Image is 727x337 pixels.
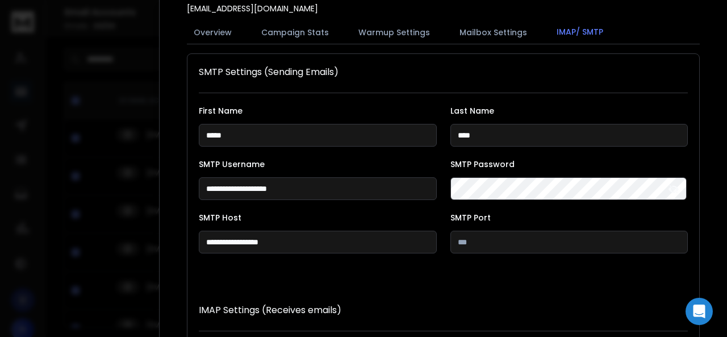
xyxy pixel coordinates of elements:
label: SMTP Password [450,160,688,168]
p: IMAP Settings (Receives emails) [199,303,688,317]
label: SMTP Host [199,214,437,222]
label: First Name [199,107,437,115]
button: Overview [187,20,239,45]
h1: SMTP Settings (Sending Emails) [199,65,688,79]
label: Last Name [450,107,688,115]
p: [EMAIL_ADDRESS][DOMAIN_NAME] [187,3,318,14]
button: Mailbox Settings [453,20,534,45]
button: Campaign Stats [254,20,336,45]
button: IMAP/ SMTP [550,19,610,45]
label: SMTP Username [199,160,437,168]
label: SMTP Port [450,214,688,222]
div: Open Intercom Messenger [686,298,713,325]
button: Warmup Settings [352,20,437,45]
